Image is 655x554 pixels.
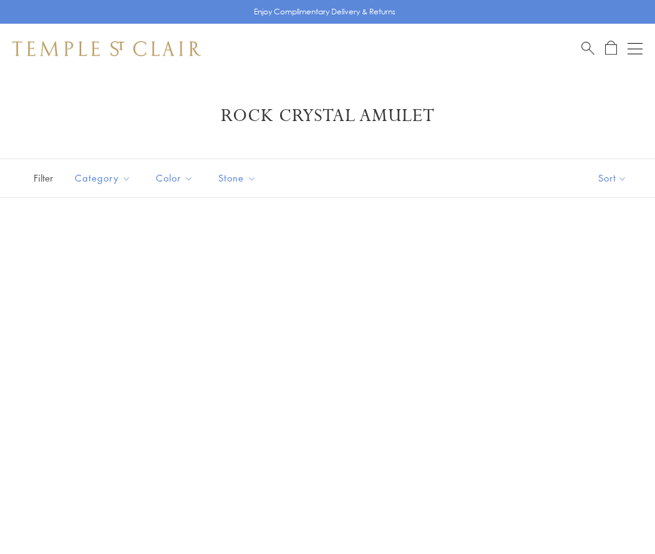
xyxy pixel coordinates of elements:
[69,170,140,186] span: Category
[209,164,266,192] button: Stone
[212,170,266,186] span: Stone
[254,6,395,18] p: Enjoy Complimentary Delivery & Returns
[628,41,643,56] button: Open navigation
[147,164,203,192] button: Color
[150,170,203,186] span: Color
[605,41,617,56] a: Open Shopping Bag
[12,41,201,56] img: Temple St. Clair
[65,164,140,192] button: Category
[581,41,594,56] a: Search
[570,159,655,197] button: Show sort by
[31,105,624,127] h1: Rock Crystal Amulet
